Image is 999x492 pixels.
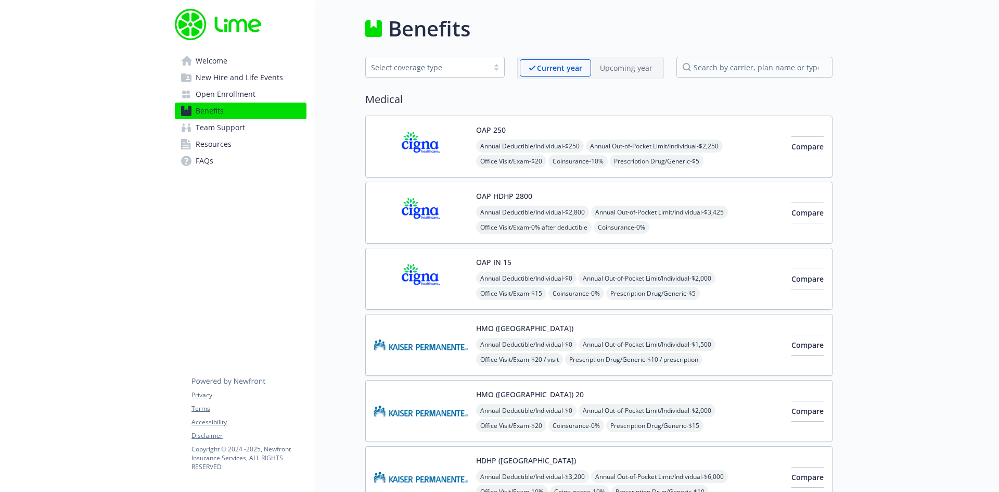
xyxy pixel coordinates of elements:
[196,53,227,69] span: Welcome
[476,287,546,300] span: Office Visit/Exam - $15
[476,455,576,466] button: HDHP ([GEOGRAPHIC_DATA])
[196,136,232,153] span: Resources
[374,323,468,367] img: Kaiser Permanente Insurance Company carrier logo
[476,470,589,483] span: Annual Deductible/Individual - $3,200
[791,274,824,284] span: Compare
[476,419,546,432] span: Office Visit/Exam - $20
[606,419,703,432] span: Prescription Drug/Generic - $15
[374,389,468,433] img: Kaiser Permanente Insurance Company carrier logo
[676,57,832,78] input: search by carrier, plan name or type
[565,353,702,366] span: Prescription Drug/Generic - $10 / prescription
[191,445,306,471] p: Copyright © 2024 - 2025 , Newfront Insurance Services, ALL RIGHTS RESERVED
[175,136,306,153] a: Resources
[191,418,306,427] a: Accessibility
[196,86,255,103] span: Open Enrollment
[476,191,532,201] button: OAP HDHP 2800
[175,86,306,103] a: Open Enrollment
[196,153,213,169] span: FAQs
[175,69,306,86] a: New Hire and Life Events
[791,401,824,422] button: Compare
[374,257,468,301] img: CIGNA carrier logo
[586,140,723,153] span: Annual Out-of-Pocket Limit/Individual - $2,250
[196,69,283,86] span: New Hire and Life Events
[476,155,546,168] span: Office Visit/Exam - $20
[548,419,604,432] span: Coinsurance - 0%
[374,191,468,235] img: CIGNA carrier logo
[191,431,306,440] a: Disclaimer
[191,404,306,413] a: Terms
[196,103,224,119] span: Benefits
[594,221,649,234] span: Coinsurance - 0%
[476,124,506,135] button: OAP 250
[791,269,824,289] button: Compare
[591,206,728,219] span: Annual Out-of-Pocket Limit/Individual - $3,425
[476,221,592,234] span: Office Visit/Exam - 0% after deductible
[476,389,584,400] button: HMO ([GEOGRAPHIC_DATA]) 20
[791,340,824,350] span: Compare
[579,338,715,351] span: Annual Out-of-Pocket Limit/Individual - $1,500
[476,323,573,334] button: HMO ([GEOGRAPHIC_DATA])
[600,62,652,73] p: Upcoming year
[476,404,577,417] span: Annual Deductible/Individual - $0
[196,119,245,136] span: Team Support
[476,206,589,219] span: Annual Deductible/Individual - $2,800
[175,119,306,136] a: Team Support
[476,353,563,366] span: Office Visit/Exam - $20 / visit
[374,124,468,169] img: CIGNA carrier logo
[537,62,582,73] p: Current year
[791,203,824,223] button: Compare
[476,257,511,268] button: OAP IN 15
[388,13,470,44] h1: Benefits
[791,142,824,152] span: Compare
[476,272,577,285] span: Annual Deductible/Individual - $0
[175,53,306,69] a: Welcome
[579,272,715,285] span: Annual Out-of-Pocket Limit/Individual - $2,000
[606,287,700,300] span: Prescription Drug/Generic - $5
[610,155,703,168] span: Prescription Drug/Generic - $5
[175,153,306,169] a: FAQs
[175,103,306,119] a: Benefits
[371,62,483,73] div: Select coverage type
[365,92,832,107] h2: Medical
[791,208,824,218] span: Compare
[791,467,824,488] button: Compare
[791,406,824,416] span: Compare
[579,404,715,417] span: Annual Out-of-Pocket Limit/Individual - $2,000
[476,338,577,351] span: Annual Deductible/Individual - $0
[476,140,584,153] span: Annual Deductible/Individual - $250
[548,287,604,300] span: Coinsurance - 0%
[191,390,306,400] a: Privacy
[791,472,824,482] span: Compare
[548,155,608,168] span: Coinsurance - 10%
[791,136,824,157] button: Compare
[591,470,728,483] span: Annual Out-of-Pocket Limit/Individual - $6,000
[791,335,824,356] button: Compare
